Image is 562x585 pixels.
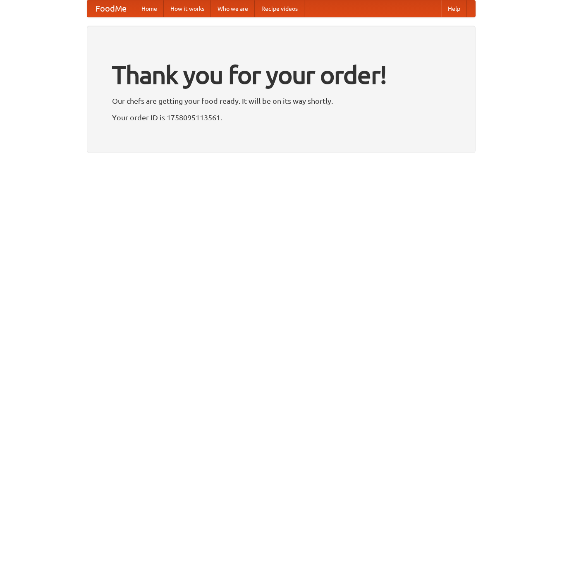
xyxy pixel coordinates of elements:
a: Home [135,0,164,17]
a: Recipe videos [255,0,304,17]
a: How it works [164,0,211,17]
a: Help [441,0,467,17]
a: Who we are [211,0,255,17]
h1: Thank you for your order! [112,55,450,95]
a: FoodMe [87,0,135,17]
p: Our chefs are getting your food ready. It will be on its way shortly. [112,95,450,107]
p: Your order ID is 1758095113561. [112,111,450,124]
